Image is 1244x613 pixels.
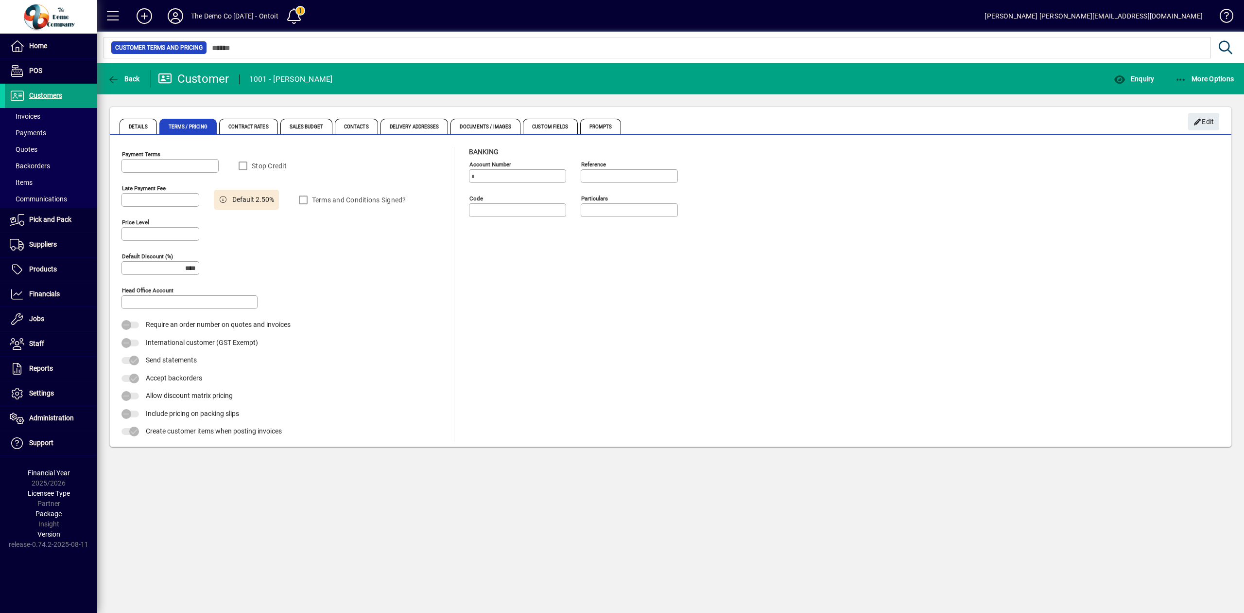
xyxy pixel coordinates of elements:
[5,34,97,58] a: Home
[5,108,97,125] a: Invoices
[5,282,97,306] a: Financials
[122,287,173,294] mat-label: Head Office Account
[5,208,97,232] a: Pick and Pack
[146,321,291,328] span: Require an order number on quotes and invoices
[5,406,97,431] a: Administration
[122,151,160,158] mat-label: Payment Terms
[1111,70,1157,88] button: Enquiry
[10,129,46,137] span: Payments
[10,145,37,153] span: Quotes
[580,119,622,134] span: Prompts
[29,315,44,323] span: Jobs
[29,364,53,372] span: Reports
[10,195,67,203] span: Communications
[129,7,160,25] button: Add
[1188,113,1219,130] button: Edit
[97,70,151,88] app-page-header-button: Back
[28,489,70,497] span: Licensee Type
[146,427,282,435] span: Create customer items when posting invoices
[146,374,202,382] span: Accept backorders
[5,332,97,356] a: Staff
[29,265,57,273] span: Products
[1114,75,1154,83] span: Enquiry
[29,42,47,50] span: Home
[1193,114,1214,130] span: Edit
[10,112,40,120] span: Invoices
[115,43,203,53] span: Customer Terms and Pricing
[249,72,333,87] div: 1001 - [PERSON_NAME]
[5,257,97,282] a: Products
[5,59,97,83] a: POS
[581,161,606,168] mat-label: Reference
[1212,2,1232,34] a: Knowledge Base
[280,119,332,134] span: Sales Budget
[35,510,62,518] span: Package
[5,125,97,141] a: Payments
[581,195,608,202] mat-label: Particulars
[335,119,378,134] span: Contacts
[146,356,197,364] span: Send statements
[469,195,483,202] mat-label: Code
[5,357,97,381] a: Reports
[219,119,277,134] span: Contract Rates
[37,530,60,538] span: Version
[5,381,97,406] a: Settings
[985,8,1203,24] div: [PERSON_NAME] [PERSON_NAME][EMAIL_ADDRESS][DOMAIN_NAME]
[5,307,97,331] a: Jobs
[159,119,217,134] span: Terms / Pricing
[29,240,57,248] span: Suppliers
[469,148,499,156] span: Banking
[29,414,74,422] span: Administration
[5,174,97,191] a: Items
[10,179,33,186] span: Items
[5,158,97,174] a: Backorders
[29,91,62,99] span: Customers
[29,216,71,223] span: Pick and Pack
[120,119,157,134] span: Details
[380,119,449,134] span: Delivery Addresses
[158,71,229,87] div: Customer
[450,119,520,134] span: Documents / Images
[29,67,42,74] span: POS
[122,253,173,260] mat-label: Default Discount (%)
[5,141,97,158] a: Quotes
[160,7,191,25] button: Profile
[122,219,149,226] mat-label: Price Level
[146,339,258,346] span: International customer (GST Exempt)
[10,162,50,170] span: Backorders
[523,119,577,134] span: Custom Fields
[29,340,44,347] span: Staff
[1173,70,1237,88] button: More Options
[191,8,278,24] div: The Demo Co [DATE] - Ontoit
[29,290,60,298] span: Financials
[122,185,166,192] mat-label: Late Payment Fee
[105,70,142,88] button: Back
[5,191,97,207] a: Communications
[107,75,140,83] span: Back
[29,439,53,447] span: Support
[5,431,97,455] a: Support
[232,195,274,205] span: Default 2.50%
[1175,75,1234,83] span: More Options
[28,469,70,477] span: Financial Year
[5,233,97,257] a: Suppliers
[469,161,511,168] mat-label: Account number
[146,410,239,417] span: Include pricing on packing slips
[29,389,54,397] span: Settings
[146,392,233,399] span: Allow discount matrix pricing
